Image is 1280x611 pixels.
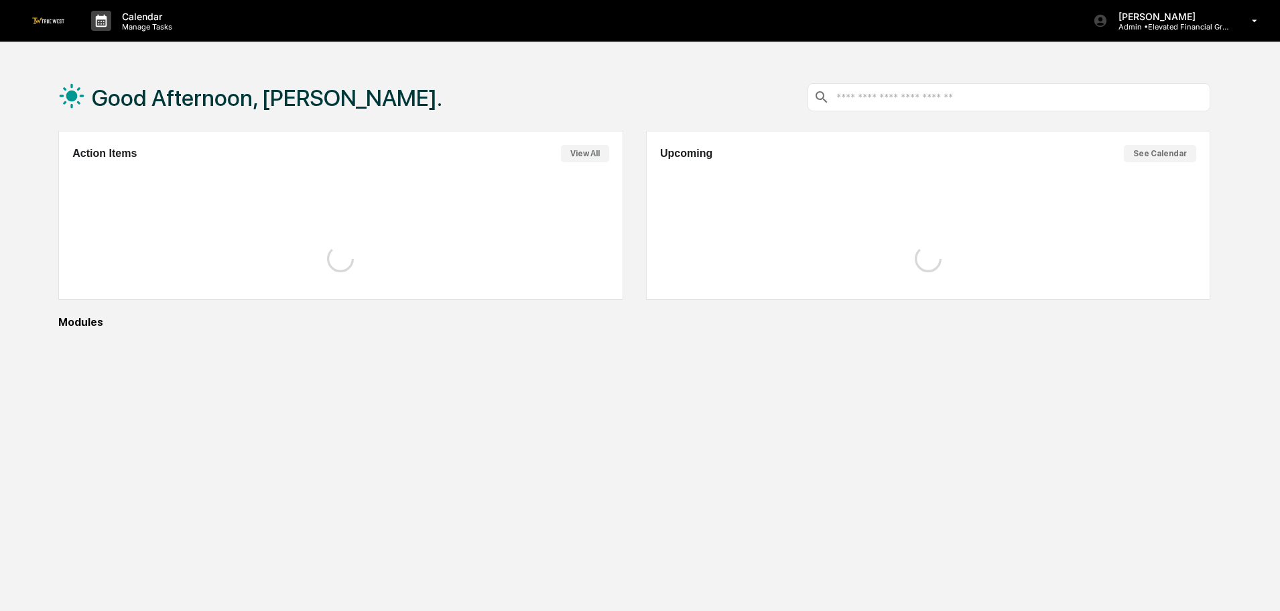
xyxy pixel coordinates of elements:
h1: Good Afternoon, [PERSON_NAME]. [92,85,442,111]
p: Manage Tasks [111,22,179,32]
img: logo [32,17,64,23]
h2: Action Items [72,148,137,160]
div: Modules [58,316,1210,329]
p: Admin • Elevated Financial Group [1108,22,1232,32]
p: [PERSON_NAME] [1108,11,1232,22]
button: See Calendar [1124,145,1196,162]
button: View All [561,145,609,162]
h2: Upcoming [660,148,712,160]
p: Calendar [111,11,179,22]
